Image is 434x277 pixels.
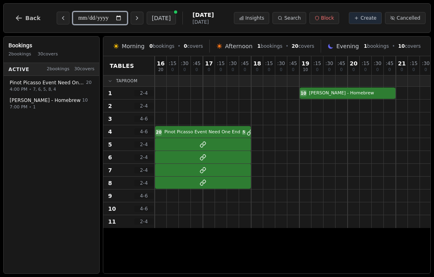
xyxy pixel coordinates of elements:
[398,43,405,49] span: 10
[108,153,112,161] span: 6
[352,68,355,72] span: 0
[10,79,84,86] span: Pinot Picasso Event Need One End
[392,43,395,49] span: •
[321,15,334,21] span: Block
[108,128,112,136] span: 4
[398,43,421,49] span: covers
[134,141,154,148] span: 2 - 4
[8,51,31,58] span: 2 bookings
[108,218,116,226] span: 11
[184,43,203,49] span: covers
[134,128,154,135] span: 4 - 6
[364,43,367,49] span: 1
[47,66,70,73] span: 2 bookings
[244,68,246,72] span: 0
[284,15,301,21] span: Search
[385,12,426,24] button: Cancelled
[134,116,154,122] span: 4 - 6
[289,61,297,66] span: : 45
[316,68,318,72] span: 0
[192,11,214,19] span: [DATE]
[131,12,143,24] button: Next day
[309,12,339,24] button: Block
[280,68,282,72] span: 0
[364,68,366,72] span: 0
[178,43,180,49] span: •
[286,43,289,49] span: •
[193,61,201,66] span: : 45
[5,94,98,113] button: [PERSON_NAME] - Homebrew 107:00 PM•1
[292,68,294,72] span: 0
[241,61,249,66] span: : 45
[397,15,420,21] span: Cancelled
[313,61,321,66] span: : 15
[116,78,137,84] span: Taproom
[360,15,377,21] span: Create
[401,68,403,72] span: 0
[8,41,94,49] h3: Bookings
[108,179,112,187] span: 8
[82,97,88,104] span: 10
[108,115,112,123] span: 3
[192,19,214,25] span: [DATE]
[33,86,56,92] span: 7, 6, 5, 8, 4
[338,61,345,66] span: : 45
[181,61,188,66] span: : 30
[292,43,299,49] span: 20
[33,104,35,110] span: 1
[5,77,98,96] button: Pinot Picasso Event Need One End204:00 PM•7, 6, 5, 8, 4
[108,89,112,97] span: 1
[164,129,240,136] span: Pinot Picasso Event Need One End
[38,51,58,58] span: 30 covers
[134,103,154,109] span: 2 - 4
[134,206,154,212] span: 4 - 6
[231,68,234,72] span: 0
[256,68,258,72] span: 0
[350,61,357,66] span: 20
[424,68,427,72] span: 0
[183,68,186,72] span: 0
[74,66,94,73] span: 30 covers
[388,68,391,72] span: 0
[25,15,41,21] span: Back
[398,61,405,66] span: 21
[10,86,27,93] span: 4:00 PM
[171,68,174,72] span: 0
[147,12,176,24] button: [DATE]
[208,68,210,72] span: 0
[265,61,273,66] span: : 15
[325,61,333,66] span: : 30
[309,90,395,97] span: [PERSON_NAME] - Homebrew
[364,43,389,49] span: bookings
[301,90,306,96] span: 10
[158,68,164,72] span: 20
[303,68,308,72] span: 10
[328,68,330,72] span: 0
[234,12,270,24] button: Insights
[134,218,154,225] span: 2 - 4
[412,68,415,72] span: 0
[134,90,154,96] span: 2 - 4
[134,154,154,161] span: 2 - 4
[336,42,359,50] span: Evening
[229,61,237,66] span: : 30
[225,42,252,50] span: Afternoon
[277,61,285,66] span: : 30
[292,43,314,49] span: covers
[149,43,153,49] span: 0
[362,61,369,66] span: : 15
[134,167,154,173] span: 2 - 4
[108,205,116,213] span: 10
[422,61,430,66] span: : 30
[268,68,270,72] span: 0
[8,8,47,28] button: Back
[253,61,261,66] span: 18
[340,68,342,72] span: 0
[108,102,112,110] span: 2
[134,180,154,186] span: 2 - 4
[57,12,70,24] button: Previous day
[195,68,198,72] span: 0
[108,192,112,200] span: 9
[246,15,264,21] span: Insights
[257,43,282,49] span: bookings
